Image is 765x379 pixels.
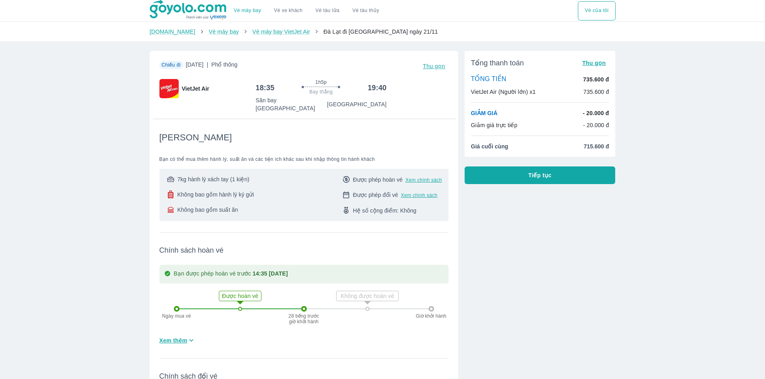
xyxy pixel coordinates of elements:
[274,8,302,14] a: Vé xe khách
[579,57,609,69] button: Thu gọn
[177,206,238,214] span: Không bao gồm suất ăn
[471,142,508,150] span: Giá cuối cùng
[177,191,254,199] span: Không bao gồm hành lý ký gửi
[182,85,209,93] span: VietJet Air
[159,313,195,319] p: Ngày mua vé
[578,1,615,20] button: Vé của tôi
[471,58,524,68] span: Tổng thanh toán
[471,75,506,84] p: TỔNG TIỀN
[253,270,288,277] strong: 14:35 [DATE]
[150,28,196,35] a: [DOMAIN_NAME]
[288,313,320,324] p: 28 tiếng trước giờ khởi hành
[353,191,398,199] span: Được phép đổi vé
[578,1,615,20] div: choose transportation mode
[337,292,398,300] p: Không được hoàn vé
[528,171,552,179] span: Tiếp tục
[471,88,536,96] p: VietJet Air (Người lớn) x1
[255,96,327,112] p: Sân bay [GEOGRAPHIC_DATA]
[583,109,609,117] p: - 20.000 đ
[252,28,310,35] a: Vé máy bay VietJet Air
[323,28,438,35] span: Đà Lạt đi [GEOGRAPHIC_DATA] ngày 21/11
[346,1,386,20] button: Vé tàu thủy
[353,207,416,215] span: Hệ số cộng điểm: Không
[423,63,445,69] span: Thu gọn
[211,61,237,68] span: Phổ thông
[353,176,403,184] span: Được phép hoàn vé
[582,60,606,66] span: Thu gọn
[220,292,260,300] p: Được hoàn vé
[583,88,609,96] p: 735.600 đ
[186,61,238,72] span: [DATE]
[583,75,609,83] p: 735.600 đ
[420,61,449,72] button: Thu gọn
[309,1,346,20] a: Vé tàu lửa
[583,121,609,129] p: - 20.000 đ
[159,132,232,143] span: [PERSON_NAME]
[315,79,326,85] span: 1h5p
[310,89,333,95] span: Bay thẳng
[406,177,442,183] button: Xem chính sách
[327,100,386,108] p: [GEOGRAPHIC_DATA]
[156,334,199,347] button: Xem thêm
[161,62,181,68] span: Chiều đi
[465,166,616,184] button: Tiếp tục
[177,175,249,183] span: 7kg hành lý xách tay (1 kiện)
[471,121,518,129] p: Giảm giá trực tiếp
[471,109,498,117] p: GIẢM GIÁ
[255,83,274,93] h6: 18:35
[159,156,449,162] span: Bạn có thể mua thêm hành lý, suất ăn và các tiện ích khác sau khi nhập thông tin hành khách
[150,28,616,36] nav: breadcrumb
[174,270,288,279] p: Bạn được phép hoàn vé trước
[227,1,386,20] div: choose transportation mode
[209,28,239,35] a: Vé máy bay
[368,83,387,93] h6: 19:40
[159,245,449,255] span: Chính sách hoàn vé
[413,313,449,319] p: Giờ khởi hành
[401,192,437,199] button: Xem chính sách
[234,8,261,14] a: Vé máy bay
[583,142,609,150] span: 715.600 đ
[159,336,188,345] span: Xem thêm
[207,61,208,68] span: |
